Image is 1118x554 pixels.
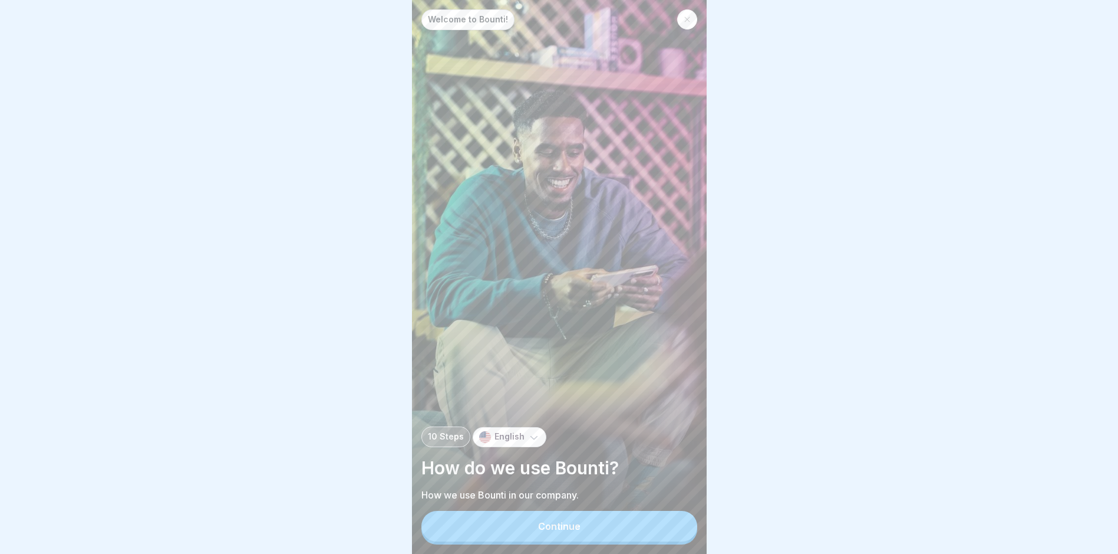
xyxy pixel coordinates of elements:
img: us.svg [479,431,491,443]
p: How we use Bounti in our company. [421,489,697,501]
button: Continue [421,511,697,542]
p: Welcome to Bounti! [428,15,508,25]
div: Continue [538,521,581,532]
p: English [494,432,525,442]
p: How do we use Bounti? [421,457,697,479]
p: 10 Steps [428,432,464,442]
